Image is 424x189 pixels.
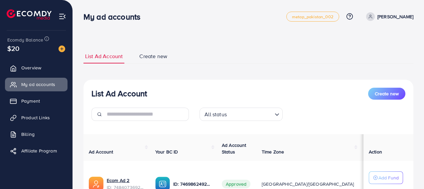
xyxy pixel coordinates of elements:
span: Approved [222,180,250,188]
span: $20 [7,44,19,53]
h3: List Ad Account [91,89,147,98]
span: Overview [21,64,41,71]
span: Ecomdy Balance [7,37,43,43]
span: Payment [21,98,40,104]
span: Ad Account Status [222,142,246,155]
span: Action [369,148,382,155]
span: List Ad Account [85,52,123,60]
img: logo [7,9,52,20]
iframe: Chat [396,159,419,184]
img: image [59,46,65,52]
a: [PERSON_NAME] [363,12,413,21]
span: All status [203,110,228,119]
a: Ecom Ad 2 [107,177,145,184]
span: [GEOGRAPHIC_DATA]/[GEOGRAPHIC_DATA] [262,181,354,187]
span: Time Zone [262,148,284,155]
img: menu [59,13,66,20]
span: Create new [139,52,167,60]
button: Create new [368,88,405,100]
span: Product Links [21,114,50,121]
a: Payment [5,94,68,108]
div: Search for option [200,108,283,121]
span: Ad Account [89,148,113,155]
button: Add Fund [369,171,403,184]
a: Affiliate Program [5,144,68,157]
span: metap_pakistan_002 [292,15,334,19]
a: My ad accounts [5,78,68,91]
span: Create new [375,90,399,97]
p: Add Fund [378,174,399,182]
a: Billing [5,128,68,141]
a: Overview [5,61,68,74]
input: Search for option [229,108,272,119]
span: Affiliate Program [21,147,57,154]
span: My ad accounts [21,81,55,88]
span: Your BC ID [155,148,178,155]
span: Billing [21,131,35,138]
a: metap_pakistan_002 [286,12,339,22]
a: Product Links [5,111,68,124]
h3: My ad accounts [83,12,146,22]
p: ID: 7469862492106981393 [173,180,211,188]
p: [PERSON_NAME] [377,13,413,21]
